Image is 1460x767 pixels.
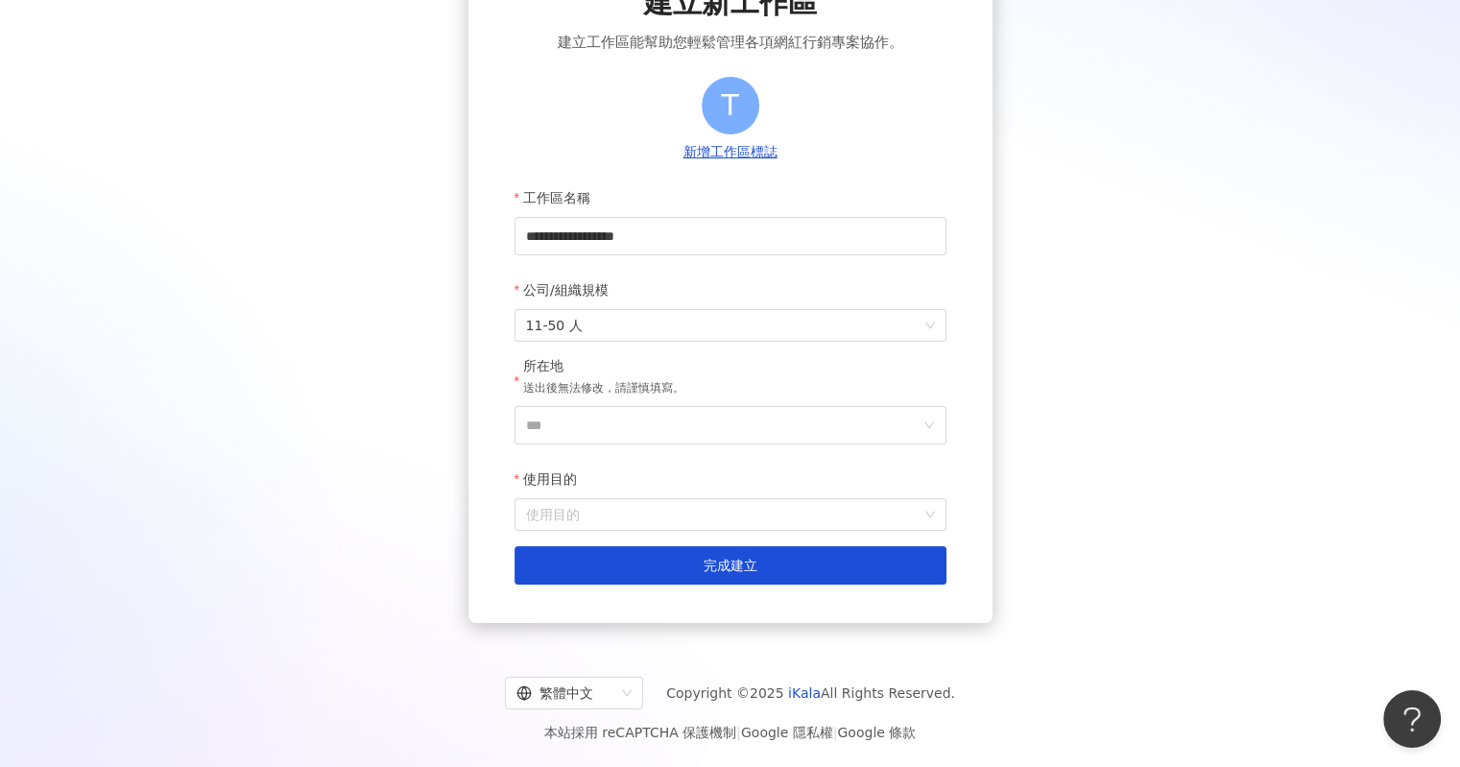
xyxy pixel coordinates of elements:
[515,217,946,255] input: 工作區名稱
[923,419,935,431] span: down
[515,179,605,217] label: 工作區名稱
[558,31,903,54] span: 建立工作區能幫助您輕鬆管理各項網紅行銷專案協作。
[736,725,741,740] span: |
[721,83,738,128] span: T
[741,725,833,740] a: Google 隱私權
[526,310,935,341] span: 11-50 人
[788,685,821,701] a: iKala
[666,682,955,705] span: Copyright © 2025 All Rights Reserved.
[523,357,684,376] div: 所在地
[704,558,757,573] span: 完成建立
[515,271,623,309] label: 公司/組織規模
[523,379,684,398] p: 送出後無法修改，請謹慎填寫。
[515,546,946,585] button: 完成建立
[837,725,916,740] a: Google 條款
[515,460,591,498] label: 使用目的
[516,678,614,708] div: 繁體中文
[1383,690,1441,748] iframe: Help Scout Beacon - Open
[833,725,838,740] span: |
[678,142,783,163] button: 新增工作區標誌
[544,721,916,744] span: 本站採用 reCAPTCHA 保護機制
